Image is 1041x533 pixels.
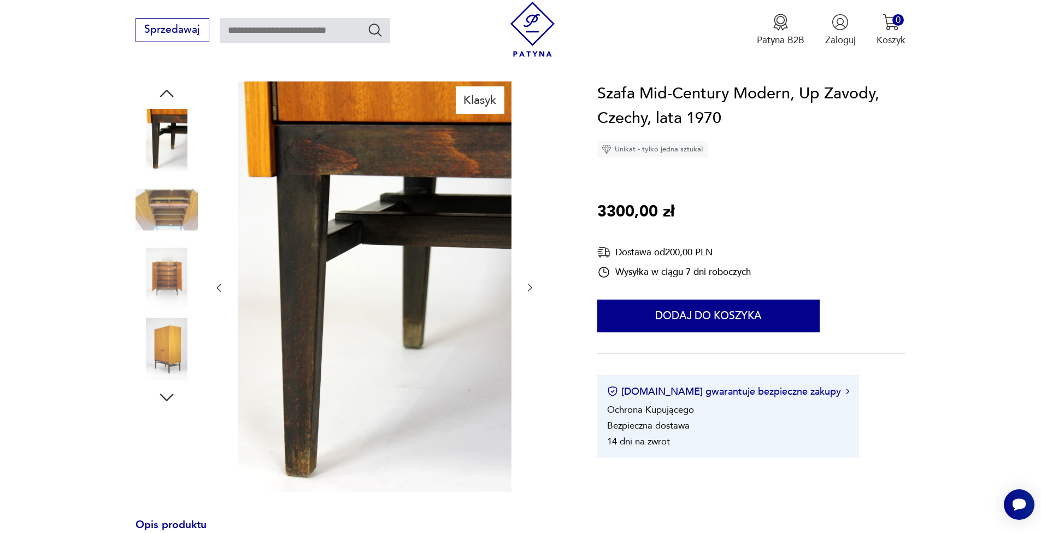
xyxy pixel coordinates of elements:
[892,14,904,26] div: 0
[883,14,899,31] img: Ikona koszyka
[136,18,209,42] button: Sprzedawaj
[846,389,849,394] img: Ikona strzałki w prawo
[607,419,690,432] li: Bezpieczna dostawa
[1004,489,1034,520] iframe: Smartsupp widget button
[877,34,905,46] p: Koszyk
[597,266,751,279] div: Wysyłka w ciągu 7 dni roboczych
[597,141,708,157] div: Unikat - tylko jedna sztuka!
[757,34,804,46] p: Patyna B2B
[607,403,694,416] li: Ochrona Kupującego
[597,245,751,259] div: Dostawa od 200,00 PLN
[597,200,674,225] p: 3300,00 zł
[136,26,209,35] a: Sprzedawaj
[832,14,849,31] img: Ikonka użytkownika
[607,385,849,399] button: [DOMAIN_NAME] gwarantuje bezpieczne zakupy
[877,14,905,46] button: 0Koszyk
[505,2,560,57] img: Patyna - sklep z meblami i dekoracjami vintage
[597,81,905,131] h1: Szafa Mid-Century Modern, Up Zavody, Czechy, lata 1970
[136,248,198,311] img: Zdjęcie produktu Szafa Mid-Century Modern, Up Zavody, Czechy, lata 1970
[136,318,198,380] img: Zdjęcie produktu Szafa Mid-Century Modern, Up Zavody, Czechy, lata 1970
[607,386,618,397] img: Ikona certyfikatu
[597,245,610,259] img: Ikona dostawy
[238,81,511,493] img: Zdjęcie produktu Szafa Mid-Century Modern, Up Zavody, Czechy, lata 1970
[367,22,383,38] button: Szukaj
[757,14,804,46] a: Ikona medaluPatyna B2B
[136,109,198,171] img: Zdjęcie produktu Szafa Mid-Century Modern, Up Zavody, Czechy, lata 1970
[597,300,820,332] button: Dodaj do koszyka
[602,144,611,154] img: Ikona diamentu
[136,178,198,241] img: Zdjęcie produktu Szafa Mid-Century Modern, Up Zavody, Czechy, lata 1970
[825,14,856,46] button: Zaloguj
[772,14,789,31] img: Ikona medalu
[456,86,504,114] div: Klasyk
[825,34,856,46] p: Zaloguj
[757,14,804,46] button: Patyna B2B
[607,435,670,448] li: 14 dni na zwrot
